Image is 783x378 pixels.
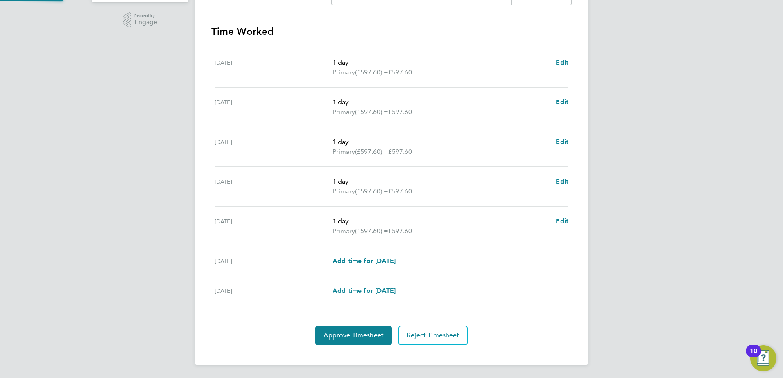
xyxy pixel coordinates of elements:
[333,287,396,295] span: Add time for [DATE]
[388,148,412,155] span: £597.60
[333,58,549,67] p: 1 day
[215,97,333,117] div: [DATE]
[556,59,568,66] span: Edit
[333,177,549,187] p: 1 day
[333,256,396,266] a: Add time for [DATE]
[556,216,568,226] a: Edit
[398,326,468,345] button: Reject Timesheet
[211,25,572,38] h3: Time Worked
[388,68,412,76] span: £597.60
[333,107,355,117] span: Primary
[215,286,333,296] div: [DATE]
[355,148,388,155] span: (£597.60) =
[750,345,776,371] button: Open Resource Center, 10 new notifications
[134,12,157,19] span: Powered by
[388,227,412,235] span: £597.60
[333,216,549,226] p: 1 day
[556,217,568,225] span: Edit
[556,58,568,67] a: Edit
[333,226,355,236] span: Primary
[355,227,388,235] span: (£597.60) =
[315,326,392,345] button: Approve Timesheet
[556,138,568,146] span: Edit
[556,178,568,185] span: Edit
[355,108,388,116] span: (£597.60) =
[750,351,757,362] div: 10
[333,187,355,196] span: Primary
[556,137,568,147] a: Edit
[134,19,157,26] span: Engage
[388,187,412,195] span: £597.60
[333,67,355,77] span: Primary
[333,257,396,265] span: Add time for [DATE]
[333,137,549,147] p: 1 day
[215,177,333,196] div: [DATE]
[123,12,158,28] a: Powered byEngage
[215,216,333,236] div: [DATE]
[388,108,412,116] span: £597.60
[556,177,568,187] a: Edit
[333,97,549,107] p: 1 day
[355,68,388,76] span: (£597.60) =
[355,187,388,195] span: (£597.60) =
[215,137,333,157] div: [DATE]
[407,331,459,340] span: Reject Timesheet
[215,58,333,77] div: [DATE]
[556,97,568,107] a: Edit
[556,98,568,106] span: Edit
[333,147,355,157] span: Primary
[215,256,333,266] div: [DATE]
[324,331,384,340] span: Approve Timesheet
[333,286,396,296] a: Add time for [DATE]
